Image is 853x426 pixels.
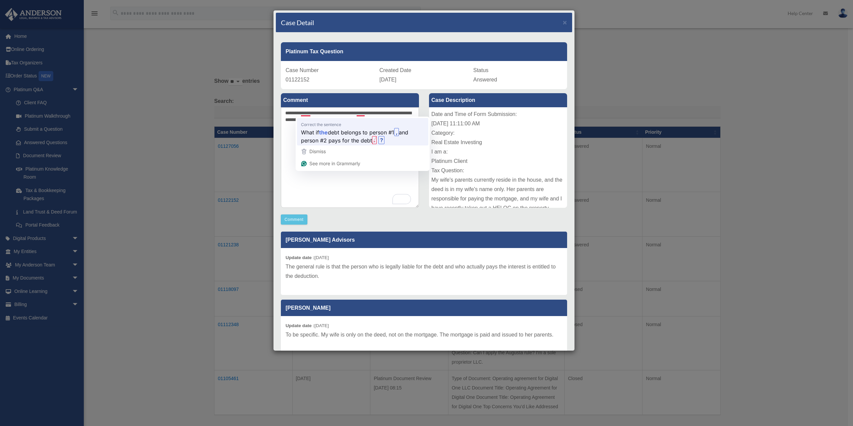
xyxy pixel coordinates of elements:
textarea: To enrich screen reader interactions, please activate Accessibility in Grammarly extension settings [281,107,419,208]
small: [DATE] [286,323,329,328]
small: [DATE] [286,255,329,260]
div: Date and Time of Form Submission: [DATE] 11:11:00 AM Category: Real Estate Investing I am a: Plat... [429,107,567,208]
span: 01122152 [286,77,309,82]
div: Platinum Tax Question [281,42,567,61]
p: [PERSON_NAME] [281,300,567,316]
span: [DATE] [379,77,396,82]
span: Answered [473,77,497,82]
span: Created Date [379,67,411,73]
p: The general rule is that the person who is legally liable for the debt and who actually pays the ... [286,262,562,281]
p: To be specific. My wife is only on the deed, not on the mortgage. The mortgage is paid and issued... [286,330,562,340]
button: Close [563,19,567,26]
span: Case Number [286,67,319,73]
label: Comment [281,93,419,107]
span: × [563,18,567,26]
h4: Case Detail [281,18,314,27]
b: Update date : [286,323,314,328]
button: Comment [281,215,307,225]
p: [PERSON_NAME] Advisors [281,232,567,248]
span: Status [473,67,488,73]
label: Case Description [429,93,567,107]
b: Update date : [286,255,314,260]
